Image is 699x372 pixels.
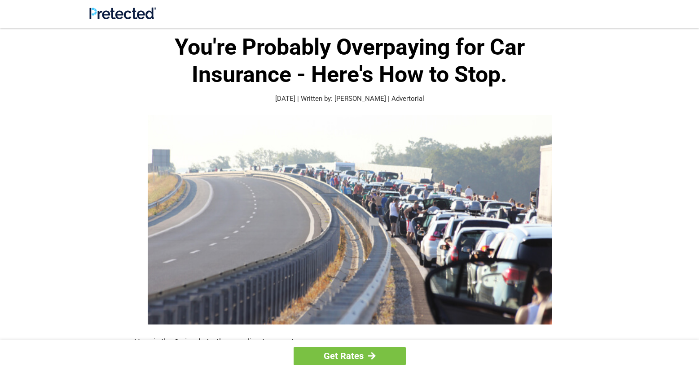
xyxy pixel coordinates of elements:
p: Here is the 1 simple truth according to experts: [134,336,565,348]
a: Get Rates [294,347,406,365]
img: Site Logo [89,7,156,19]
h1: You're Probably Overpaying for Car Insurance - Here's How to Stop. [134,34,565,88]
p: [DATE] | Written by: [PERSON_NAME] | Advertorial [134,94,565,104]
a: Site Logo [89,13,156,21]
